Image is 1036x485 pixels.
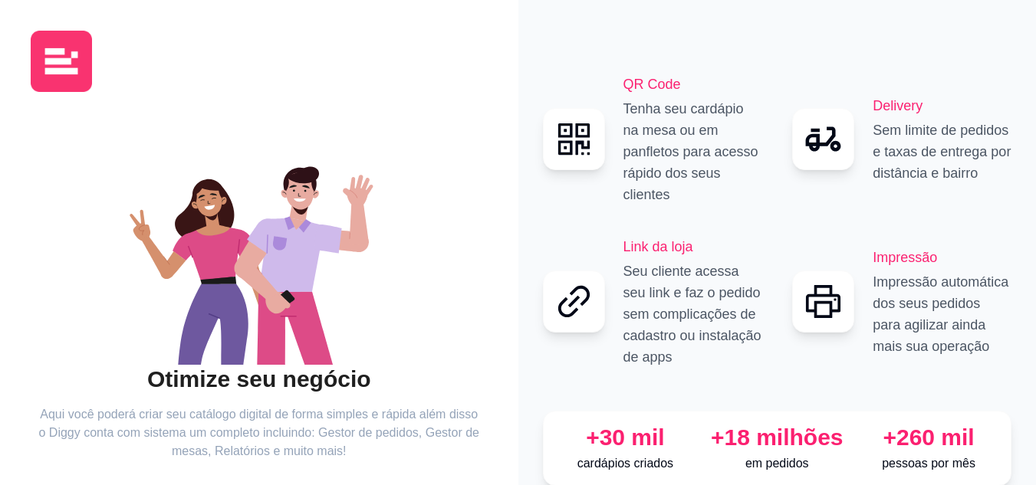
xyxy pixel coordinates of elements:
[859,454,998,473] p: pessoas por mês
[873,120,1011,184] p: Sem limite de pedidos e taxas de entrega por distância e bairro
[31,31,92,92] img: logo
[623,74,762,95] h2: QR Code
[873,247,1011,268] h2: Impressão
[38,405,480,460] article: Aqui você poderá criar seu catálogo digital de forma simples e rápida além disso o Diggy conta co...
[623,98,762,205] p: Tenha seu cardápio na mesa ou em panfletos para acesso rápido dos seus clientes
[556,424,696,451] div: +30 mil
[38,135,480,365] div: animation
[38,365,480,394] h2: Otimize seu negócio
[873,95,1011,116] h2: Delivery
[859,424,998,451] div: +260 mil
[556,454,696,473] p: cardápios criados
[873,271,1011,357] p: Impressão automática dos seus pedidos para agilizar ainda mais sua operação
[707,424,847,451] div: +18 milhões
[623,261,762,368] p: Seu cliente acessa seu link e faz o pedido sem complicações de cadastro ou instalação de apps
[623,236,762,257] h2: Link da loja
[707,454,847,473] p: em pedidos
